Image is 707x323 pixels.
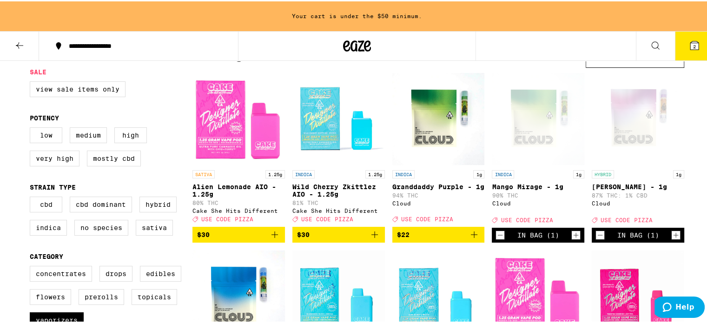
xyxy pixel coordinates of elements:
[132,288,177,303] label: Topicals
[617,230,659,237] div: In Bag (1)
[30,80,126,96] label: View Sale Items Only
[99,264,132,280] label: Drops
[30,251,63,259] legend: Category
[79,288,124,303] label: Prerolls
[201,215,253,221] span: USE CODE PIZZA
[397,230,410,237] span: $22
[292,169,315,177] p: INDICA
[87,149,141,165] label: Mostly CBD
[392,191,485,197] p: 94% THC
[192,225,285,241] button: Add to bag
[192,198,285,204] p: 80% THC
[592,199,684,205] div: Cloud
[595,229,605,238] button: Decrement
[401,215,453,221] span: USE CODE PIZZA
[70,126,107,142] label: Medium
[492,199,584,205] div: Cloud
[365,169,385,177] p: 1.25g
[392,225,485,241] button: Add to bag
[30,126,62,142] label: Low
[70,195,132,211] label: CBD Dominant
[139,195,177,211] label: Hybrid
[192,206,285,212] div: Cake She Hits Different
[292,198,385,204] p: 81% THC
[265,169,285,177] p: 1.25g
[197,230,210,237] span: $30
[392,182,485,189] p: Granddaddy Purple - 1g
[192,71,285,164] img: Cake She Hits Different - Alien Lemonade AIO - 1.25g
[492,191,584,197] p: 90% THC
[30,288,71,303] label: Flowers
[673,169,684,177] p: 1g
[292,225,385,241] button: Add to bag
[192,169,215,177] p: SATIVA
[473,169,484,177] p: 1g
[654,295,705,318] iframe: Opens a widget where you can find more information
[571,229,581,238] button: Increment
[392,199,485,205] div: Cloud
[74,218,128,234] label: No Species
[292,71,385,225] a: Open page for Wild Cherry Zkittlez AIO - 1.25g from Cake She Hits Different
[192,182,285,197] p: Alien Lemonade AIO - 1.25g
[492,169,514,177] p: INDICA
[297,230,310,237] span: $30
[492,71,584,226] a: Open page for Mango Mirage - 1g from Cloud
[30,182,76,190] legend: Strain Type
[392,71,485,164] img: Cloud - Granddaddy Purple - 1g
[30,67,46,74] legend: Sale
[136,218,173,234] label: Sativa
[301,215,353,221] span: USE CODE PIZZA
[592,182,684,189] p: [PERSON_NAME] - 1g
[592,169,614,177] p: HYBRID
[501,216,553,222] span: USE CODE PIZZA
[592,71,684,226] a: Open page for Runtz - 1g from Cloud
[30,218,67,234] label: Indica
[392,71,485,225] a: Open page for Granddaddy Purple - 1g from Cloud
[693,42,696,48] span: 2
[30,149,79,165] label: Very High
[292,206,385,212] div: Cake She Hits Different
[30,113,59,120] legend: Potency
[292,71,385,164] img: Cake She Hits Different - Wild Cherry Zkittlez AIO - 1.25g
[592,191,684,197] p: 87% THC: 1% CBD
[601,216,653,222] span: USE CODE PIZZA
[192,71,285,225] a: Open page for Alien Lemonade AIO - 1.25g from Cake She Hits Different
[114,126,147,142] label: High
[573,169,584,177] p: 1g
[492,182,584,189] p: Mango Mirage - 1g
[30,195,62,211] label: CBD
[140,264,181,280] label: Edibles
[292,182,385,197] p: Wild Cherry Zkittlez AIO - 1.25g
[30,264,92,280] label: Concentrates
[392,169,415,177] p: INDICA
[496,229,505,238] button: Decrement
[671,229,681,238] button: Increment
[517,230,559,237] div: In Bag (1)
